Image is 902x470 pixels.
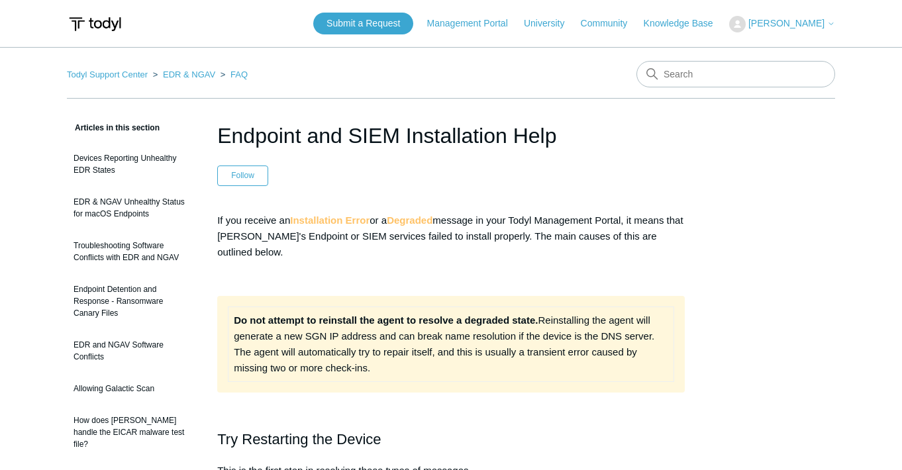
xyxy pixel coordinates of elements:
[636,61,835,87] input: Search
[67,12,123,36] img: Todyl Support Center Help Center home page
[217,165,268,185] button: Follow Article
[581,17,641,30] a: Community
[67,277,197,326] a: Endpoint Detention and Response - Ransomware Canary Files
[67,123,160,132] span: Articles in this section
[67,189,197,226] a: EDR & NGAV Unhealthy Status for macOS Endpoints
[67,70,148,79] a: Todyl Support Center
[217,428,685,451] h2: Try Restarting the Device
[67,408,197,457] a: How does [PERSON_NAME] handle the EICAR malware test file?
[67,233,197,270] a: Troubleshooting Software Conflicts with EDR and NGAV
[228,306,674,381] td: Reinstalling the agent will generate a new SGN IP address and can break name resolution if the de...
[524,17,577,30] a: University
[150,70,218,79] li: EDR & NGAV
[290,214,370,226] strong: Installation Error
[67,70,150,79] li: Todyl Support Center
[230,70,248,79] a: FAQ
[234,314,538,326] strong: Do not attempt to reinstall the agent to resolve a degraded state.
[67,146,197,183] a: Devices Reporting Unhealthy EDR States
[427,17,521,30] a: Management Portal
[67,376,197,401] a: Allowing Galactic Scan
[748,18,825,28] span: [PERSON_NAME]
[163,70,215,79] a: EDR & NGAV
[217,212,685,260] p: If you receive an or a message in your Todyl Management Portal, it means that [PERSON_NAME]'s End...
[313,13,413,34] a: Submit a Request
[218,70,248,79] li: FAQ
[644,17,727,30] a: Knowledge Base
[67,332,197,369] a: EDR and NGAV Software Conflicts
[217,120,685,152] h1: Endpoint and SIEM Installation Help
[387,214,432,226] strong: Degraded
[729,16,835,32] button: [PERSON_NAME]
